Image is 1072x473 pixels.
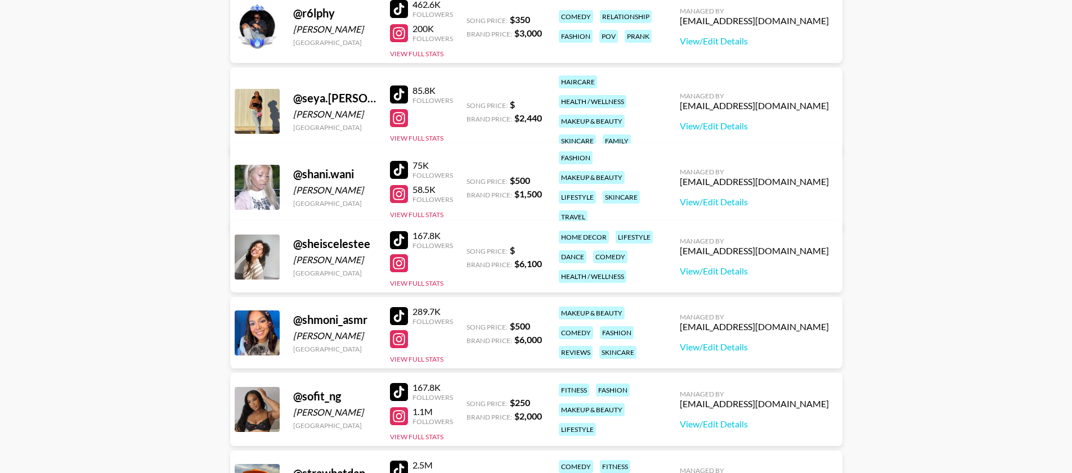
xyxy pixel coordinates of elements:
div: @ seya.[PERSON_NAME] [293,91,376,105]
div: [PERSON_NAME] [293,24,376,35]
button: View Full Stats [390,355,443,363]
div: 289.7K [412,306,453,317]
div: [PERSON_NAME] [293,407,376,418]
div: home decor [559,231,609,244]
span: Brand Price: [467,191,512,199]
div: 167.8K [412,382,453,393]
span: Brand Price: [467,336,512,345]
div: skincare [599,346,636,359]
strong: $ 6,000 [514,334,542,345]
button: View Full Stats [390,210,443,219]
strong: $ 3,000 [514,28,542,38]
div: 1.1M [412,406,453,417]
strong: $ 350 [510,14,530,25]
strong: $ 500 [510,175,530,186]
div: [EMAIL_ADDRESS][DOMAIN_NAME] [680,15,829,26]
div: Followers [412,34,453,43]
div: Followers [412,417,453,426]
div: [EMAIL_ADDRESS][DOMAIN_NAME] [680,245,829,256]
div: [GEOGRAPHIC_DATA] [293,38,376,47]
div: Managed By [680,92,829,100]
button: View Full Stats [390,134,443,142]
button: View Full Stats [390,49,443,58]
div: prank [625,30,652,43]
div: reviews [559,346,593,359]
div: [EMAIL_ADDRESS][DOMAIN_NAME] [680,398,829,409]
div: makeup & beauty [559,115,625,128]
span: Song Price: [467,323,508,331]
strong: $ 2,000 [514,411,542,421]
div: 167.8K [412,230,453,241]
div: skincare [559,134,596,147]
a: View/Edit Details [680,341,829,353]
div: travel [559,210,587,223]
div: family [603,134,631,147]
button: View Full Stats [390,279,443,287]
div: comedy [559,460,593,473]
div: 200K [412,23,453,34]
div: [EMAIL_ADDRESS][DOMAIN_NAME] [680,176,829,187]
a: View/Edit Details [680,418,829,430]
div: makeup & beauty [559,307,625,319]
div: [GEOGRAPHIC_DATA] [293,123,376,132]
div: comedy [559,326,593,339]
a: View/Edit Details [680,265,829,277]
div: lifestyle [559,191,596,204]
div: [EMAIL_ADDRESS][DOMAIN_NAME] [680,321,829,332]
span: Brand Price: [467,30,512,38]
div: [PERSON_NAME] [293,109,376,120]
strong: $ 1,500 [514,188,542,199]
strong: $ 6,100 [514,258,542,269]
span: Song Price: [467,399,508,408]
strong: $ 250 [510,397,530,408]
div: [GEOGRAPHIC_DATA] [293,199,376,208]
div: lifestyle [616,231,653,244]
div: Managed By [680,237,829,245]
span: Brand Price: [467,115,512,123]
div: 2.5M [412,460,453,471]
div: fashion [596,384,630,397]
span: Brand Price: [467,260,512,269]
div: relationship [600,10,652,23]
div: skincare [603,191,640,204]
div: Followers [412,317,453,326]
a: View/Edit Details [680,120,829,132]
strong: $ 500 [510,321,530,331]
div: comedy [593,250,627,263]
div: [PERSON_NAME] [293,254,376,265]
div: 75K [412,160,453,171]
strong: $ 2,440 [514,112,542,123]
button: View Full Stats [390,433,443,441]
a: View/Edit Details [680,35,829,47]
div: lifestyle [559,423,596,436]
div: comedy [559,10,593,23]
div: health / wellness [559,95,626,108]
div: health / wellness [559,270,626,283]
span: Song Price: [467,16,508,25]
span: Song Price: [467,247,508,255]
div: fashion [559,151,593,164]
div: Managed By [680,313,829,321]
span: Song Price: [467,101,508,110]
div: pov [599,30,618,43]
div: @ shani.wani [293,167,376,181]
div: Followers [412,195,453,204]
div: [EMAIL_ADDRESS][DOMAIN_NAME] [680,100,829,111]
strong: $ [510,245,515,255]
div: fashion [559,30,593,43]
span: Brand Price: [467,413,512,421]
span: Song Price: [467,177,508,186]
div: Followers [412,241,453,250]
div: Managed By [680,168,829,176]
div: makeup & beauty [559,403,625,416]
div: Followers [412,10,453,19]
div: Followers [412,171,453,179]
div: @ r6lphy [293,6,376,20]
div: [GEOGRAPHIC_DATA] [293,421,376,430]
div: haircare [559,75,597,88]
div: dance [559,250,586,263]
div: [PERSON_NAME] [293,184,376,196]
div: fitness [559,384,589,397]
div: Followers [412,393,453,402]
div: [PERSON_NAME] [293,330,376,341]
